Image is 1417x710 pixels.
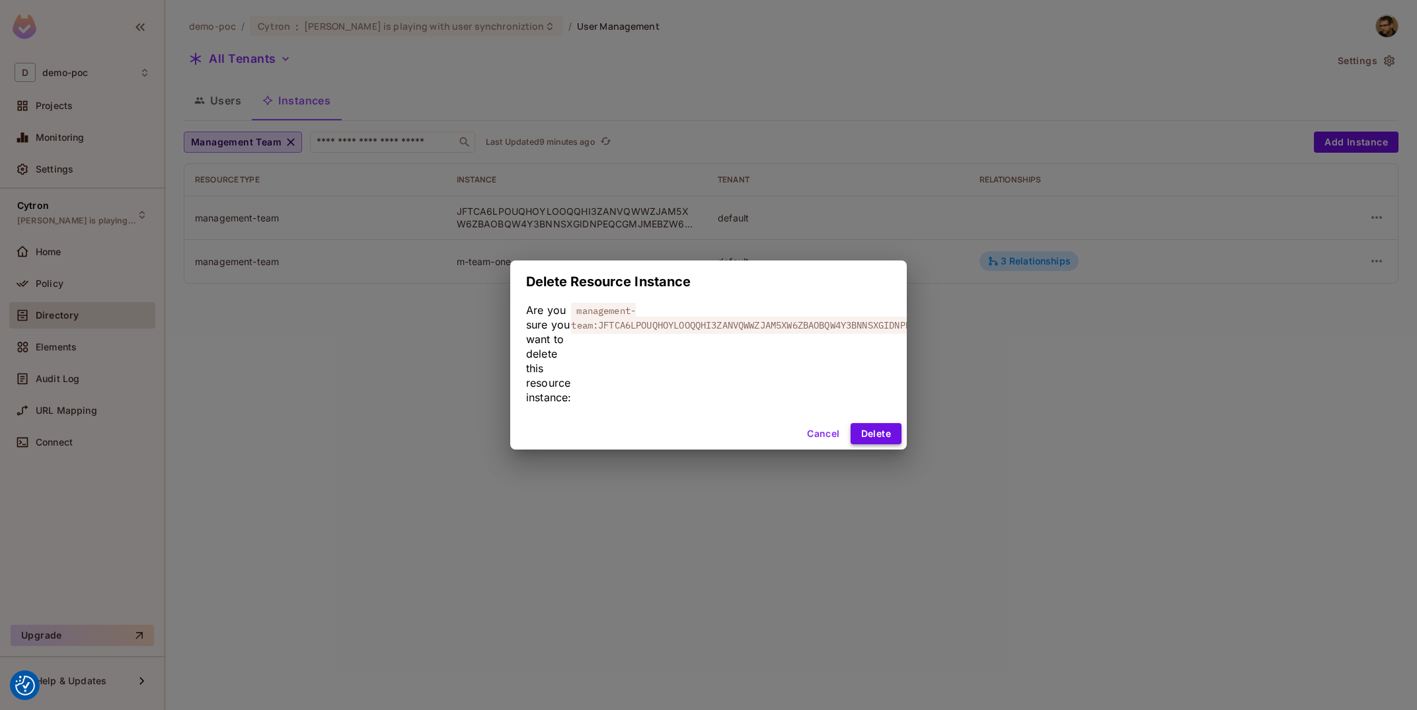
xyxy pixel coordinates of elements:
h2: Delete Resource Instance [510,260,907,303]
button: Cancel [802,423,845,444]
img: Revisit consent button [15,676,35,695]
button: Delete [851,423,901,444]
div: Are you sure you want to delete this resource instance: ? [526,303,891,405]
button: Consent Preferences [15,676,35,695]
